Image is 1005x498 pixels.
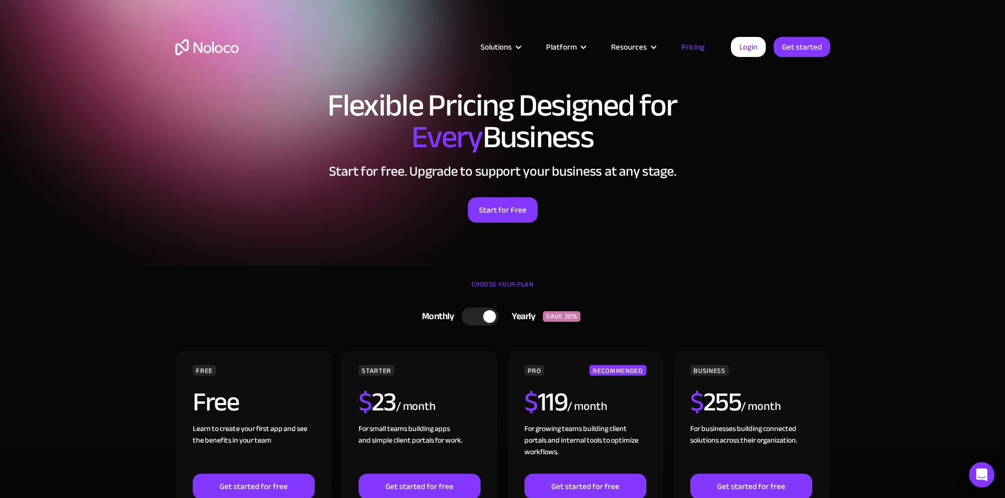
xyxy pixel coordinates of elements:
div: Learn to create your first app and see the benefits in your team ‍ [193,423,314,474]
div: For small teams building apps and simple client portals for work. ‍ [359,423,480,474]
div: / month [396,398,436,415]
div: / month [567,398,607,415]
div: SAVE 20% [543,311,580,322]
span: $ [359,377,372,427]
div: Solutions [467,40,533,54]
div: PRO [524,365,544,376]
div: Open Intercom Messenger [969,462,994,487]
div: Platform [533,40,598,54]
div: CHOOSE YOUR PLAN [175,276,830,303]
h2: 255 [690,389,741,415]
div: BUSINESS [690,365,728,376]
h2: Free [193,389,239,415]
div: Yearly [499,309,543,324]
h2: 119 [524,389,567,415]
div: Resources [598,40,668,54]
div: For growing teams building client portals and internal tools to optimize workflows. [524,423,646,474]
div: RECOMMENDED [589,365,646,376]
span: $ [524,377,538,427]
div: STARTER [359,365,394,376]
a: home [175,39,239,55]
h1: Flexible Pricing Designed for Business [175,90,830,153]
a: Get started [774,37,830,57]
div: Platform [546,40,577,54]
div: Solutions [481,40,512,54]
div: Monthly [409,309,462,324]
h2: 23 [359,389,396,415]
div: Resources [611,40,647,54]
a: Login [731,37,766,57]
span: $ [690,377,703,427]
span: Every [411,108,483,167]
div: FREE [193,365,216,376]
div: For businesses building connected solutions across their organization. ‍ [690,423,812,474]
a: Pricing [668,40,718,54]
a: Start for Free [468,197,538,223]
h2: Start for free. Upgrade to support your business at any stage. [175,164,830,179]
div: / month [741,398,781,415]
